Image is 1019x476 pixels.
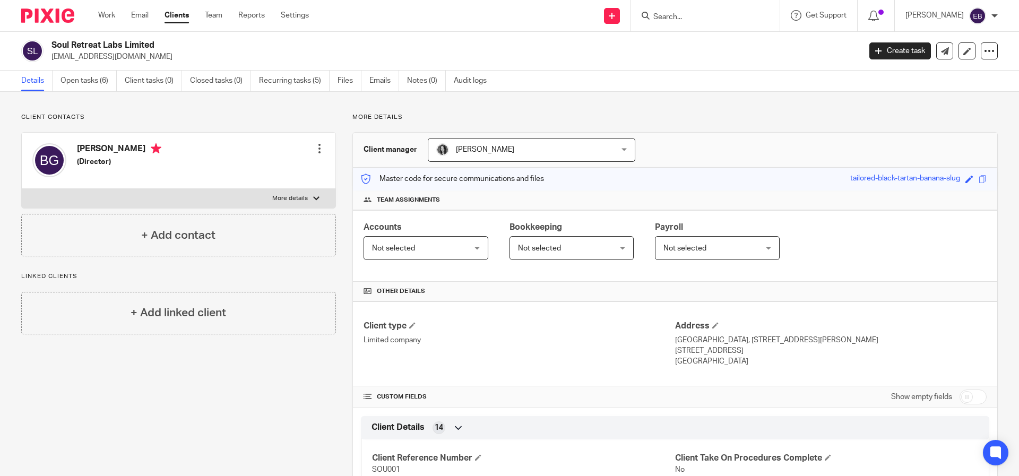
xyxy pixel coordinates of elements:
a: Recurring tasks (5) [259,71,330,91]
span: No [675,466,685,473]
a: Notes (0) [407,71,446,91]
p: More details [272,194,308,203]
span: Client Details [372,422,425,433]
p: [STREET_ADDRESS] [675,345,987,356]
img: svg%3E [21,40,44,62]
input: Search [652,13,748,22]
span: [PERSON_NAME] [456,146,514,153]
p: Limited company [364,335,675,345]
h4: + Add contact [141,227,215,244]
p: [PERSON_NAME] [905,10,964,21]
h4: Address [675,321,987,332]
i: Primary [151,143,161,154]
div: tailored-black-tartan-banana-slug [850,173,960,185]
p: [GEOGRAPHIC_DATA], [STREET_ADDRESS][PERSON_NAME] [675,335,987,345]
a: Client tasks (0) [125,71,182,91]
a: Team [205,10,222,21]
h4: [PERSON_NAME] [77,143,161,157]
a: Audit logs [454,71,495,91]
h4: + Add linked client [131,305,226,321]
span: Payroll [655,223,683,231]
span: Not selected [372,245,415,252]
img: Pixie [21,8,74,23]
img: svg%3E [969,7,986,24]
a: Emails [369,71,399,91]
h4: Client type [364,321,675,332]
label: Show empty fields [891,392,952,402]
p: More details [352,113,998,122]
a: Reports [238,10,265,21]
h4: Client Take On Procedures Complete [675,453,978,464]
span: SOU001 [372,466,400,473]
a: Settings [281,10,309,21]
span: Accounts [364,223,402,231]
a: Work [98,10,115,21]
h4: CUSTOM FIELDS [364,393,675,401]
a: Closed tasks (0) [190,71,251,91]
img: svg%3E [32,143,66,177]
p: [EMAIL_ADDRESS][DOMAIN_NAME] [51,51,853,62]
h4: Client Reference Number [372,453,675,464]
h5: (Director) [77,157,161,167]
span: 14 [435,422,443,433]
span: Team assignments [377,196,440,204]
a: Details [21,71,53,91]
p: [GEOGRAPHIC_DATA] [675,356,987,367]
a: Open tasks (6) [61,71,117,91]
p: Linked clients [21,272,336,281]
a: Clients [165,10,189,21]
a: Email [131,10,149,21]
h3: Client manager [364,144,417,155]
span: Bookkeeping [509,223,562,231]
span: Get Support [806,12,847,19]
span: Not selected [518,245,561,252]
h2: Soul Retreat Labs Limited [51,40,693,51]
a: Files [338,71,361,91]
img: brodie%203%20small.jpg [436,143,449,156]
span: Other details [377,287,425,296]
span: Not selected [663,245,706,252]
p: Client contacts [21,113,336,122]
a: Create task [869,42,931,59]
p: Master code for secure communications and files [361,174,544,184]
